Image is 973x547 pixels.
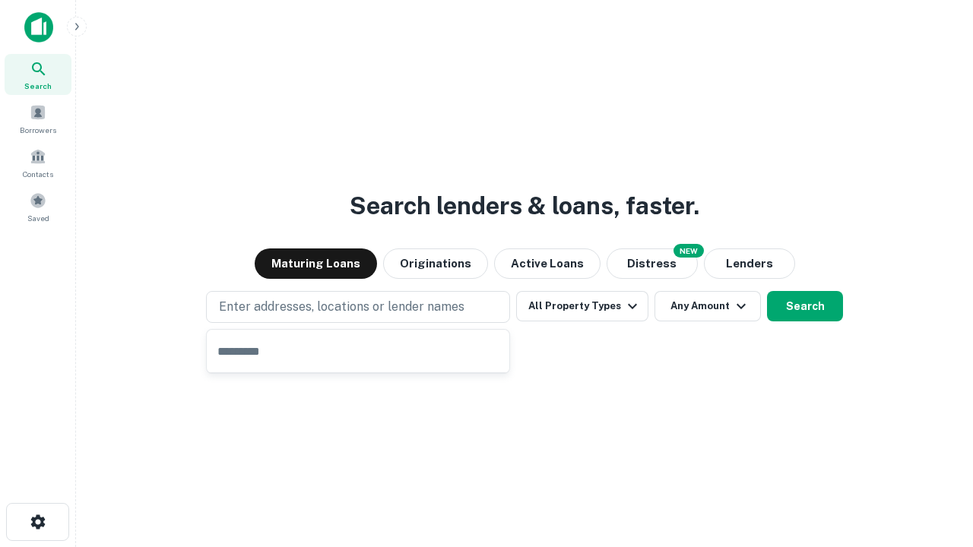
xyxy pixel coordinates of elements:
button: Any Amount [654,291,761,321]
span: Borrowers [20,124,56,136]
button: Enter addresses, locations or lender names [206,291,510,323]
div: NEW [673,244,704,258]
button: Active Loans [494,248,601,279]
iframe: Chat Widget [897,425,973,498]
h3: Search lenders & loans, faster. [350,188,699,224]
a: Saved [5,186,71,227]
p: Enter addresses, locations or lender names [219,298,464,316]
img: capitalize-icon.png [24,12,53,43]
a: Borrowers [5,98,71,139]
button: Maturing Loans [255,248,377,279]
a: Contacts [5,142,71,183]
button: All Property Types [516,291,648,321]
button: Search distressed loans with lien and other non-mortgage details. [607,248,698,279]
button: Originations [383,248,488,279]
a: Search [5,54,71,95]
span: Saved [27,212,49,224]
button: Lenders [704,248,795,279]
span: Search [24,80,52,92]
button: Search [767,291,843,321]
span: Contacts [23,168,53,180]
